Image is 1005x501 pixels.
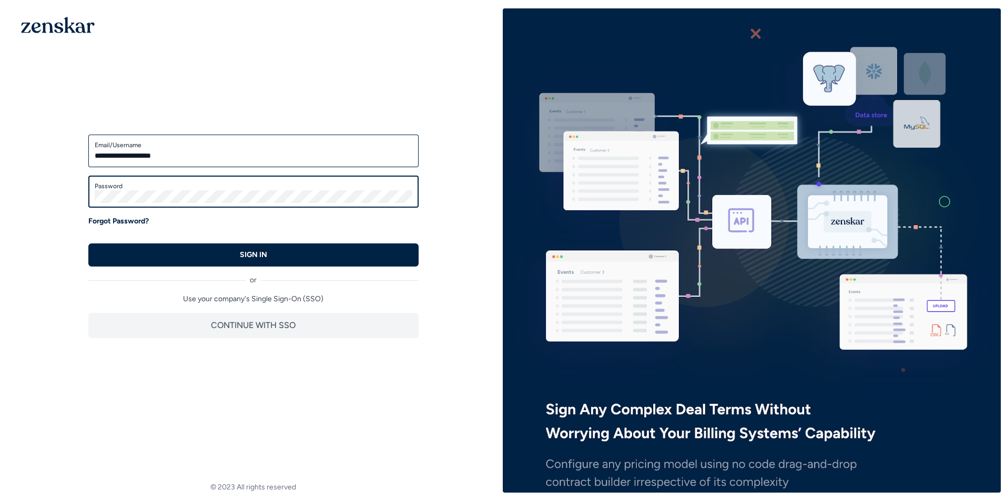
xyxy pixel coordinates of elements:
p: SIGN IN [240,250,267,260]
button: SIGN IN [88,243,419,267]
label: Password [95,182,412,190]
a: Forgot Password? [88,216,149,227]
img: 1OGAJ2xQqyY4LXKgY66KYq0eOWRCkrZdAb3gUhuVAqdWPZE9SRJmCz+oDMSn4zDLXe31Ii730ItAGKgCKgCCgCikA4Av8PJUP... [21,17,95,33]
div: or [88,267,419,285]
footer: © 2023 All rights reserved [4,482,503,493]
button: CONTINUE WITH SSO [88,313,419,338]
p: Use your company's Single Sign-On (SSO) [88,294,419,304]
label: Email/Username [95,141,412,149]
